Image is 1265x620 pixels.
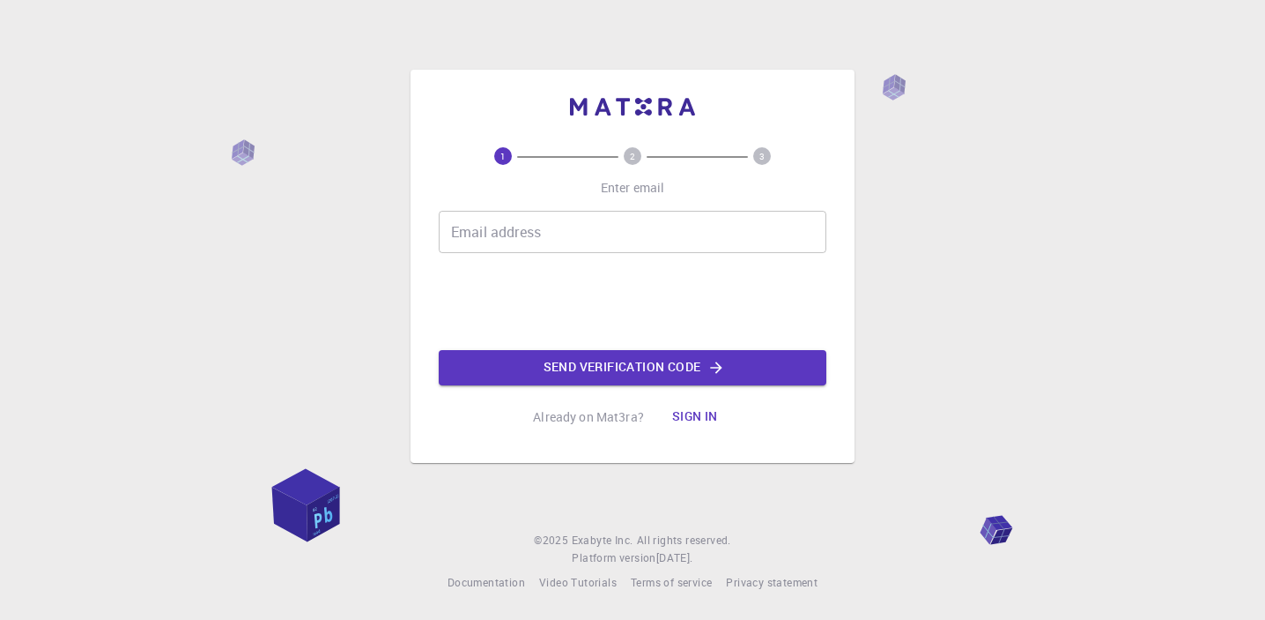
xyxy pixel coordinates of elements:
p: Already on Mat3ra? [533,408,644,426]
span: Platform version [572,549,655,567]
text: 1 [500,150,506,162]
text: 3 [759,150,765,162]
span: Terms of service [631,575,712,589]
span: Exabyte Inc. [572,533,633,547]
a: Video Tutorials [539,574,617,592]
span: Privacy statement [726,575,817,589]
a: Exabyte Inc. [572,532,633,549]
span: © 2025 [534,532,571,549]
a: [DATE]. [656,549,693,567]
a: Privacy statement [726,574,817,592]
button: Send verification code [439,350,826,385]
span: Video Tutorials [539,575,617,589]
iframe: reCAPTCHA [499,267,766,336]
text: 2 [630,150,635,162]
a: Documentation [448,574,525,592]
button: Sign in [658,400,732,435]
span: All rights reserved. [637,532,731,549]
span: Documentation [448,575,525,589]
p: Enter email [601,179,665,197]
span: [DATE] . [656,550,693,564]
a: Terms of service [631,574,712,592]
